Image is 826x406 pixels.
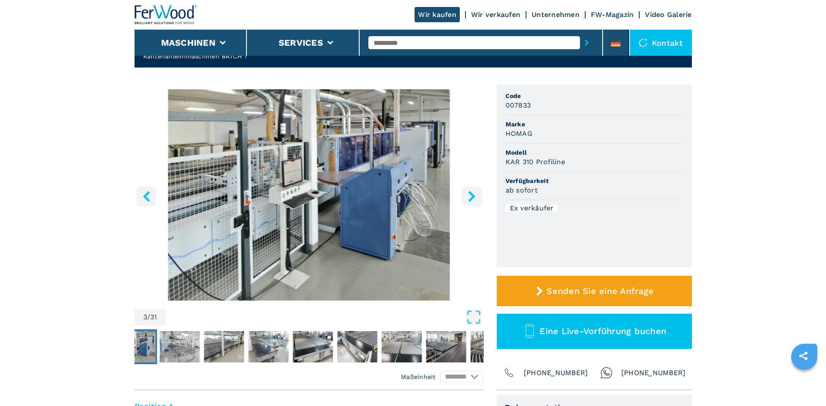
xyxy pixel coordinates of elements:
[506,157,565,167] h3: KAR 310 Profiline
[401,372,436,381] em: Maßeinheit
[337,331,377,362] img: faf74eca851c99114d8cc1d3bc4082b5
[159,331,199,362] img: 6bebcffffa4e3c4f014721cc9b0b0b2a
[621,367,686,379] span: [PHONE_NUMBER]
[168,309,482,325] button: Open Fullscreen
[792,345,814,367] a: sharethis
[135,89,484,301] img: Kantenanleimmaschinen BATCH 1 HOMAG KAR 310 Profiline
[248,331,288,362] img: baa86c1f693e1358b6fbd35d8adf7ef9
[293,331,333,362] img: 35c5638f1a3d05181f671ecb1895b50b
[591,10,634,19] a: FW-Magazin
[506,129,533,139] h3: HOMAG
[639,38,647,47] img: Kontakt
[497,314,692,349] button: Eine Live-Vorführung buchen
[506,120,683,129] span: Marke
[462,186,482,206] button: right-button
[135,5,197,24] img: Ferwood
[69,329,418,364] nav: Thumbnail Navigation
[115,331,155,362] img: 29f12d8ca1083da9a7ebe064fed2c0a1
[546,286,654,296] span: Senden Sie eine Anfrage
[469,329,512,364] button: Go to Slide 11
[506,176,683,185] span: Verfügbarkeit
[424,329,468,364] button: Go to Slide 10
[246,329,290,364] button: Go to Slide 6
[335,329,379,364] button: Go to Slide 8
[381,331,421,362] img: a3df732c408754976559de7c0b07762e
[161,37,216,48] button: Maschinen
[506,148,683,157] span: Modell
[426,331,466,362] img: 9c3fd07e0f6bee30647ddb7ff2a8397c
[506,185,538,195] h3: ab sofort
[150,314,157,321] span: 31
[135,89,484,301] div: Go to Slide 3
[539,326,666,336] span: Eine Live-Vorführung buchen
[580,33,593,53] button: submit-button
[158,329,201,364] button: Go to Slide 4
[113,329,157,364] button: Go to Slide 3
[279,37,323,48] button: Services
[524,367,588,379] span: [PHONE_NUMBER]
[600,367,613,379] img: Whatsapp
[143,52,293,61] h2: Kantenanleimmaschinen BATCH 1
[506,91,683,100] span: Code
[415,7,460,22] a: Wir kaufen
[645,10,691,19] a: Video Galerie
[503,367,515,379] img: Phone
[137,186,156,206] button: left-button
[143,314,147,321] span: 3
[506,205,558,212] div: Ex verkäufer
[471,10,520,19] a: Wir verkaufen
[532,10,580,19] a: Unternehmen
[497,276,692,306] button: Senden Sie eine Anfrage
[204,331,244,362] img: 5286893d4e1217d860fd1dfd1911b0fa
[470,331,510,362] img: a6f1d1970620c87c9e1e74914dc935e3
[506,100,531,110] h3: 007833
[630,30,692,56] div: Kontakt
[789,367,819,399] iframe: Chat
[147,314,150,321] span: /
[380,329,423,364] button: Go to Slide 9
[202,329,246,364] button: Go to Slide 5
[291,329,334,364] button: Go to Slide 7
